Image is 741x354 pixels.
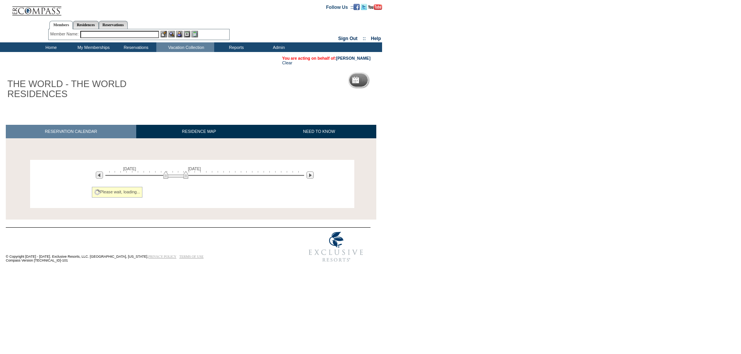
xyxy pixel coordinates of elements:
a: Subscribe to our YouTube Channel [368,4,382,9]
a: Become our fan on Facebook [354,4,360,9]
span: You are acting on behalf of: [282,56,370,60]
span: [DATE] [188,166,201,171]
img: View [168,31,175,37]
a: Residences [73,21,99,29]
td: Reports [214,42,257,52]
a: TERMS OF USE [179,255,204,258]
td: Home [29,42,71,52]
a: Follow us on Twitter [361,4,367,9]
img: Become our fan on Facebook [354,4,360,10]
img: Exclusive Resorts [301,228,370,266]
a: Help [371,36,381,41]
td: Vacation Collection [156,42,214,52]
td: My Memberships [71,42,114,52]
a: RESERVATION CALENDAR [6,125,136,138]
td: Follow Us :: [326,4,354,10]
a: Reservations [99,21,128,29]
img: b_edit.gif [161,31,167,37]
img: b_calculator.gif [191,31,198,37]
img: Subscribe to our YouTube Channel [368,4,382,10]
h1: THE WORLD - THE WORLD RESIDENCES [6,77,179,101]
a: [PERSON_NAME] [336,56,370,60]
img: spinner2.gif [94,189,100,195]
div: Member Name: [50,31,80,37]
a: Members [49,21,73,29]
img: Previous [96,171,103,179]
a: NEED TO KNOW [262,125,376,138]
a: PRIVACY POLICY [148,255,176,258]
span: :: [363,36,366,41]
td: © Copyright [DATE] - [DATE]. Exclusive Resorts, LLC. [GEOGRAPHIC_DATA], [US_STATE]. Compass Versi... [6,228,276,267]
a: Clear [282,60,292,65]
h5: Reservation Calendar [362,78,421,83]
a: RESIDENCE MAP [136,125,262,138]
img: Next [306,171,314,179]
a: Sign Out [338,36,357,41]
td: Admin [257,42,299,52]
img: Reservations [184,31,190,37]
img: Follow us on Twitter [361,4,367,10]
img: Impersonate [176,31,183,37]
div: Please wait, loading... [92,187,143,198]
span: [DATE] [123,166,136,171]
td: Reservations [114,42,156,52]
